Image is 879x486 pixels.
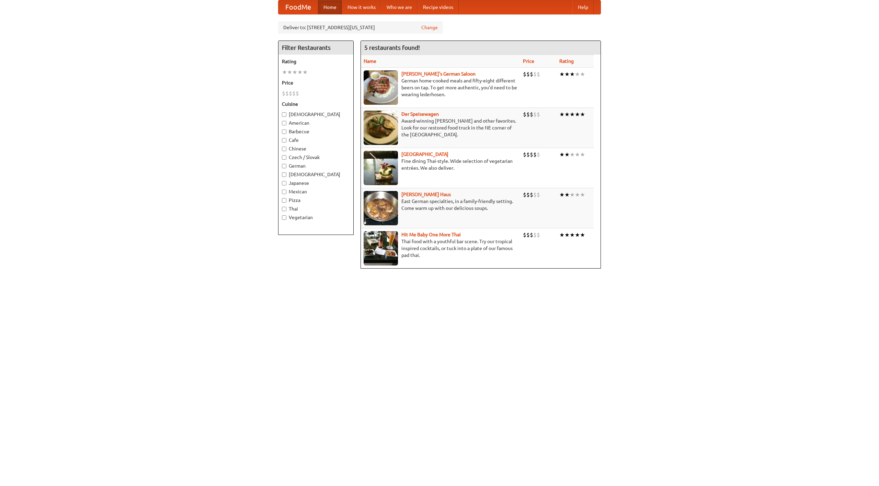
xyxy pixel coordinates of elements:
li: ★ [297,68,302,76]
li: $ [537,191,540,199]
p: Award-winning [PERSON_NAME] and other favorites. Look for our restored food truck in the NE corne... [364,117,517,138]
a: [PERSON_NAME]'s German Saloon [401,71,476,77]
li: ★ [580,151,585,158]
li: ★ [559,111,564,118]
li: $ [537,151,540,158]
li: $ [282,90,285,97]
li: $ [526,111,530,118]
li: $ [523,70,526,78]
a: Change [421,24,438,31]
li: ★ [570,111,575,118]
li: $ [537,70,540,78]
li: $ [296,90,299,97]
li: ★ [559,191,564,199]
input: American [282,121,286,125]
li: ★ [287,68,292,76]
input: [DEMOGRAPHIC_DATA] [282,112,286,117]
li: ★ [282,68,287,76]
li: $ [289,90,292,97]
label: Mexican [282,188,350,195]
li: $ [530,191,533,199]
input: German [282,164,286,168]
li: $ [530,151,533,158]
a: How it works [342,0,381,14]
li: ★ [570,191,575,199]
li: $ [533,151,537,158]
li: ★ [570,151,575,158]
li: $ [533,70,537,78]
li: $ [523,151,526,158]
p: German home-cooked meals and fifty-eight different beers on tap. To get more authentic, you'd nee... [364,77,517,98]
li: $ [523,231,526,239]
h5: Price [282,79,350,86]
li: $ [526,151,530,158]
label: [DEMOGRAPHIC_DATA] [282,171,350,178]
ng-pluralize: 5 restaurants found! [364,44,420,51]
input: Pizza [282,198,286,203]
p: East German specialties, in a family-friendly setting. Come warm up with our delicious soups. [364,198,517,212]
label: Japanese [282,180,350,187]
a: Recipe videos [418,0,459,14]
input: [DEMOGRAPHIC_DATA] [282,172,286,177]
li: ★ [302,68,308,76]
h4: Filter Restaurants [278,41,353,55]
a: Rating [559,58,574,64]
li: ★ [570,70,575,78]
label: [DEMOGRAPHIC_DATA] [282,111,350,118]
a: Der Speisewagen [401,111,439,117]
img: babythai.jpg [364,231,398,265]
li: $ [526,191,530,199]
a: Who we are [381,0,418,14]
input: Thai [282,207,286,211]
li: $ [526,70,530,78]
li: ★ [580,191,585,199]
li: ★ [575,231,580,239]
li: ★ [575,191,580,199]
li: $ [533,231,537,239]
li: ★ [564,70,570,78]
label: American [282,120,350,126]
a: Price [523,58,534,64]
input: Barbecue [282,129,286,134]
a: Help [572,0,594,14]
a: [GEOGRAPHIC_DATA] [401,151,448,157]
li: ★ [564,111,570,118]
a: Home [318,0,342,14]
li: ★ [564,151,570,158]
a: Hit Me Baby One More Thai [401,232,461,237]
li: ★ [575,151,580,158]
label: Pizza [282,197,350,204]
input: Vegetarian [282,215,286,220]
input: Japanese [282,181,286,185]
li: $ [537,231,540,239]
input: Cafe [282,138,286,143]
img: satay.jpg [364,151,398,185]
li: ★ [559,70,564,78]
li: ★ [580,111,585,118]
div: Deliver to: [STREET_ADDRESS][US_STATE] [278,21,443,34]
label: Chinese [282,145,350,152]
li: $ [533,191,537,199]
label: Czech / Slovak [282,154,350,161]
li: $ [530,231,533,239]
label: Thai [282,205,350,212]
li: $ [537,111,540,118]
li: $ [526,231,530,239]
li: ★ [292,68,297,76]
a: Name [364,58,376,64]
li: $ [292,90,296,97]
li: ★ [564,191,570,199]
li: ★ [580,231,585,239]
li: ★ [559,231,564,239]
p: Thai food with a youthful bar scene. Try our tropical inspired cocktails, or tuck into a plate of... [364,238,517,259]
li: $ [523,191,526,199]
label: Cafe [282,137,350,144]
label: Vegetarian [282,214,350,221]
li: $ [523,111,526,118]
b: [PERSON_NAME] Haus [401,192,451,197]
li: ★ [580,70,585,78]
input: Chinese [282,147,286,151]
